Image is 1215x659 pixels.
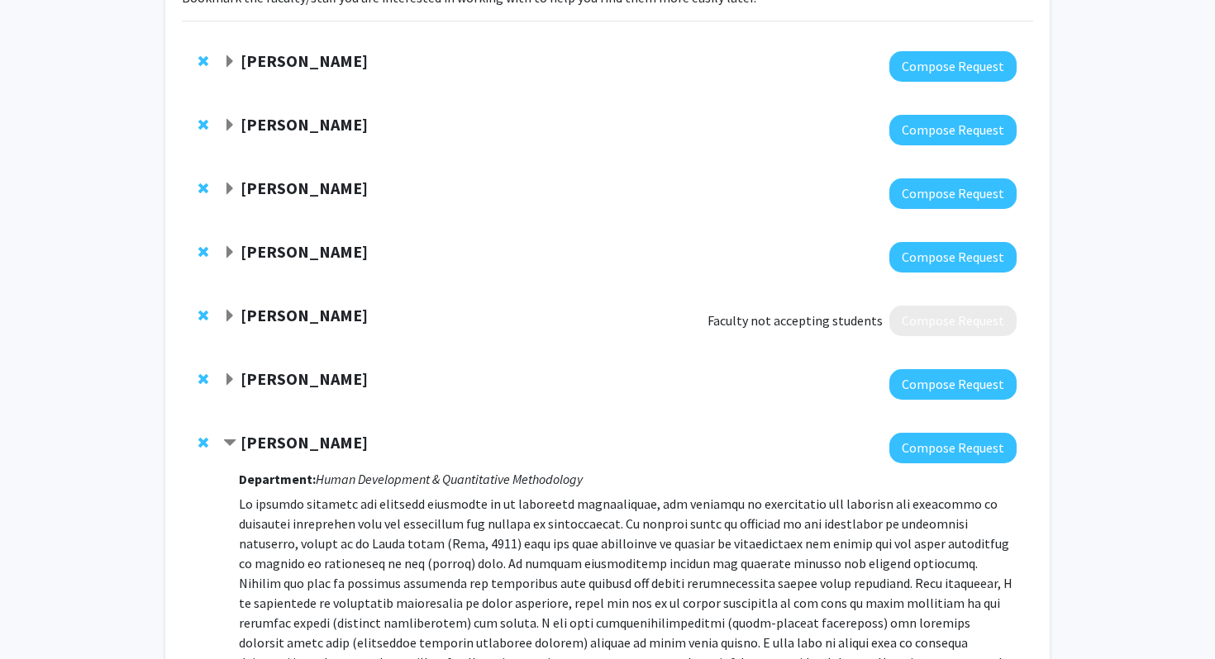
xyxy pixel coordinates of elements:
[241,432,368,453] strong: [PERSON_NAME]
[241,241,368,262] strong: [PERSON_NAME]
[223,183,236,196] span: Expand Hilary Bierman Bookmark
[889,51,1017,82] button: Compose Request to Alexander Shackman
[198,118,208,131] span: Remove Yasmeen Faroqi-Shah from bookmarks
[889,306,1017,336] button: Compose Request to Jennifer Rae Myers
[889,115,1017,145] button: Compose Request to Yasmeen Faroqi-Shah
[198,245,208,258] span: Remove Amy Billing from bookmarks
[12,585,70,647] iframe: Chat
[889,178,1017,209] button: Compose Request to Hilary Bierman
[241,305,368,325] strong: [PERSON_NAME]
[316,471,583,487] i: Human Development & Quantitative Methodology
[241,50,368,71] strong: [PERSON_NAME]
[223,373,236,386] span: Expand Jeremy Purcell Bookmark
[889,369,1017,400] button: Compose Request to Jeremy Purcell
[241,114,368,135] strong: [PERSON_NAME]
[241,178,368,198] strong: [PERSON_NAME]
[889,433,1017,463] button: Compose Request to Joseph Dien
[223,310,236,323] span: Expand Jennifer Rae Myers Bookmark
[889,242,1017,273] button: Compose Request to Amy Billing
[223,55,236,69] span: Expand Alexander Shackman Bookmark
[198,309,208,322] span: Remove Jennifer Rae Myers from bookmarks
[223,437,236,450] span: Contract Joseph Dien Bookmark
[223,246,236,259] span: Expand Amy Billing Bookmark
[198,372,208,386] span: Remove Jeremy Purcell from bookmarks
[239,471,316,487] strong: Department:
[198,182,208,195] span: Remove Hilary Bierman from bookmarks
[223,119,236,132] span: Expand Yasmeen Faroqi-Shah Bookmark
[708,311,883,330] span: Faculty not accepting students
[241,368,368,389] strong: [PERSON_NAME]
[198,55,208,68] span: Remove Alexander Shackman from bookmarks
[198,436,208,449] span: Remove Joseph Dien from bookmarks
